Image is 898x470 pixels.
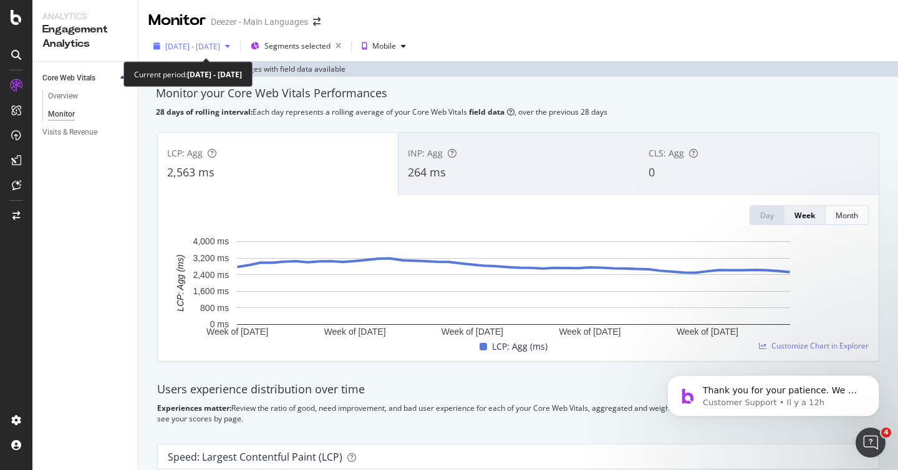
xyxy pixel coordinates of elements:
[165,41,220,52] span: [DATE] - [DATE]
[760,210,774,221] div: Day
[469,107,505,117] b: field data
[156,107,881,117] div: Each day represents a rolling average of your Core Web Vitals , over the previous 28 days
[115,341,133,366] span: 😐
[148,10,206,31] div: Monitor
[42,126,97,139] div: Visits & Revenue
[677,327,738,337] text: Week of [DATE]
[264,41,331,51] span: Segments selected
[109,341,141,366] span: neutral face reaction
[44,381,206,391] a: Ouvrir dans le centre d'assistance
[219,5,241,27] div: Fermer
[157,381,879,398] div: Users experience distribution over time
[195,5,219,29] button: Agrandir la fenêtre
[48,108,129,121] a: Monitor
[83,341,101,366] span: 😞
[42,126,129,139] a: Visits & Revenue
[794,210,815,221] div: Week
[8,5,32,29] button: go back
[785,205,826,225] button: Week
[771,340,869,351] span: Customize Chart in Explorer
[649,349,898,436] iframe: Intercom notifications message
[193,237,229,247] text: 4,000 ms
[156,85,881,102] div: Monitor your Core Web Vitals Performances
[200,303,229,313] text: 800 ms
[442,327,503,337] text: Week of [DATE]
[167,165,215,180] span: 2,563 ms
[372,42,396,50] div: Mobile
[175,254,185,311] text: LCP: Agg (ms)
[157,403,231,413] b: Experiences matter:
[157,403,879,424] div: Review the ratio of good, need improvement, and bad user experience for each of your Core Web Vit...
[193,253,229,263] text: 3,200 ms
[42,22,128,51] div: Engagement Analytics
[42,72,95,85] div: Core Web Vitals
[649,165,655,180] span: 0
[168,451,342,463] div: Speed: Largest Contentful Paint (LCP)
[881,428,891,438] span: 4
[246,36,346,56] button: Segments selected
[408,165,446,180] span: 264 ms
[42,10,128,22] div: Analytics
[206,327,268,337] text: Week of [DATE]
[134,67,242,82] div: Current period:
[76,341,109,366] span: disappointed reaction
[42,72,117,85] a: Core Web Vitals
[48,108,75,121] div: Monitor
[836,210,858,221] div: Month
[167,64,345,74] div: of total clicks are on pages with field data available
[15,329,234,342] div: Avons-nous répondu à votre question ?
[324,327,385,337] text: Week of [DATE]
[856,428,886,458] iframe: Intercom live chat
[187,69,242,80] b: [DATE] - [DATE]
[408,147,443,159] span: INP: Agg
[649,147,684,159] span: CLS: Agg
[148,36,235,56] button: [DATE] - [DATE]
[210,320,229,330] text: 0 ms
[313,17,321,26] div: arrow-right-arrow-left
[211,16,308,28] div: Deezer - Main Languages
[357,36,411,56] button: Mobile
[48,90,78,103] div: Overview
[492,339,548,354] span: LCP: Agg (ms)
[48,90,129,103] a: Overview
[826,205,869,225] button: Month
[759,340,869,351] a: Customize Chart in Explorer
[193,286,229,296] text: 1,600 ms
[750,205,785,225] button: Day
[141,341,173,366] span: smiley reaction
[168,235,859,339] svg: A chart.
[193,270,229,280] text: 2,400 ms
[148,341,166,366] span: 😃
[156,107,253,117] b: 28 days of rolling interval:
[167,147,203,159] span: LCP: Agg
[559,327,620,337] text: Week of [DATE]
